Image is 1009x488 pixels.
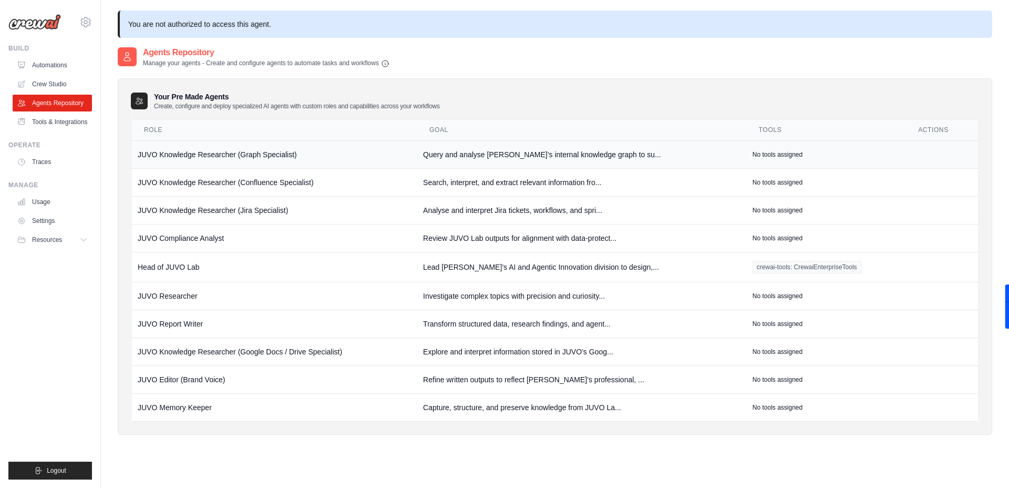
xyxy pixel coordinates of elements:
p: No tools assigned [753,375,802,384]
a: Tools & Integrations [13,114,92,130]
td: JUVO Report Writer [131,310,417,338]
p: Manage your agents - Create and configure agents to automate tasks and workflows [143,59,389,68]
td: Head of JUVO Lab [131,252,417,282]
p: You are not authorized to access this agent. [118,11,992,38]
button: Logout [8,462,92,480]
td: Lead [PERSON_NAME]’s AI and Agentic Innovation division to design,... [417,252,746,282]
td: JUVO Memory Keeper [131,393,417,421]
p: No tools assigned [753,178,802,187]
td: JUVO Editor (Brand Voice) [131,365,417,393]
p: No tools assigned [753,348,802,356]
div: Operate [8,141,92,149]
p: No tools assigned [753,403,802,412]
td: Transform structured data, research findings, and agent... [417,310,746,338]
td: Explore and interpret information stored in JUVO’s Goog... [417,338,746,365]
td: JUVO Researcher [131,282,417,310]
a: Usage [13,194,92,210]
th: Tools [746,119,905,141]
a: Automations [13,57,92,74]
h3: Your Pre Made Agents [154,91,440,110]
td: Review JUVO Lab outputs for alignment with data-protect... [417,224,746,252]
th: Role [131,119,417,141]
span: crewai-tools: CrewaiEnterpriseTools [753,261,861,273]
span: Logout [47,466,66,475]
p: No tools assigned [753,320,802,328]
td: Refine written outputs to reflect [PERSON_NAME]’s professional, ... [417,365,746,393]
td: JUVO Knowledge Researcher (Confluence Specialist) [131,168,417,196]
p: No tools assigned [753,150,802,159]
td: Investigate complex topics with precision and curiosity... [417,282,746,310]
a: Agents Repository [13,95,92,111]
td: Capture, structure, and preserve knowledge from JUVO La... [417,393,746,421]
div: Manage [8,181,92,189]
p: Create, configure and deploy specialized AI agents with custom roles and capabilities across your... [154,102,440,110]
td: Search, interpret, and extract relevant information fro... [417,168,746,196]
p: No tools assigned [753,292,802,300]
td: JUVO Knowledge Researcher (Jira Specialist) [131,196,417,224]
p: No tools assigned [753,206,802,215]
div: Build [8,44,92,53]
a: Crew Studio [13,76,92,93]
td: JUVO Compliance Analyst [131,224,417,252]
p: No tools assigned [753,234,802,242]
td: JUVO Knowledge Researcher (Graph Specialist) [131,140,417,168]
a: Settings [13,212,92,229]
a: Traces [13,154,92,170]
th: Actions [905,119,979,141]
th: Goal [417,119,746,141]
h2: Agents Repository [143,46,389,59]
img: Logo [8,14,61,30]
td: Query and analyse [PERSON_NAME]’s internal knowledge graph to su... [417,140,746,168]
td: Analyse and interpret Jira tickets, workflows, and spri... [417,196,746,224]
iframe: Chat Widget [956,438,1009,488]
button: Resources [13,231,92,248]
td: JUVO Knowledge Researcher (Google Docs / Drive Specialist) [131,338,417,365]
span: Resources [32,236,62,244]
